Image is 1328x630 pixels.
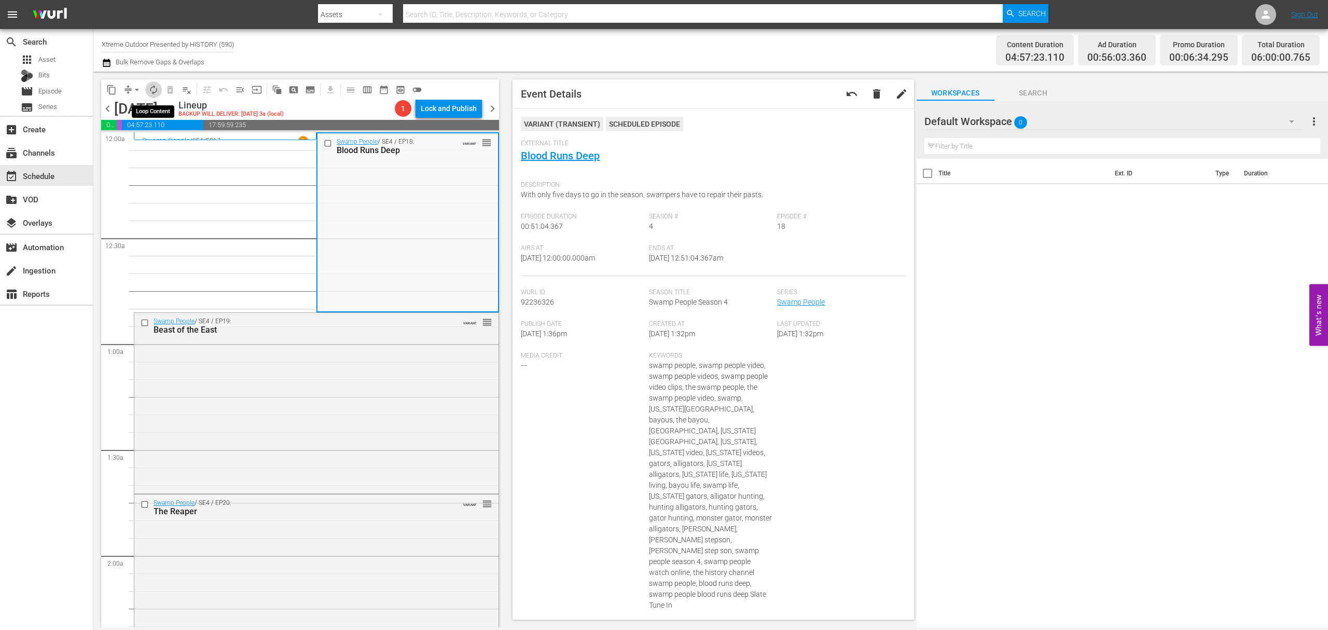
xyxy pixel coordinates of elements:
span: Update Metadata from Key Asset [248,81,265,98]
div: Beast of the East [154,325,444,335]
span: VARIANT [463,317,477,325]
span: 17:59:59.235 [203,120,499,130]
span: Bulk Remove Gaps & Overlaps [114,58,204,66]
span: 04:57:23.110 [122,120,203,130]
th: Ext. ID [1109,159,1209,188]
span: Clear Lineup [178,81,195,98]
span: Series [777,289,900,297]
span: Ends At [649,244,772,253]
button: more_vert [1308,109,1320,134]
span: 04:57:23.110 [1005,52,1064,64]
span: Create [5,124,18,136]
span: VOD [5,194,18,206]
button: reorder [482,498,492,509]
button: reorder [482,317,492,327]
span: compress [123,85,133,95]
span: 4 [649,222,653,230]
div: Lineup [178,100,284,111]
span: VARIANT [463,498,477,506]
span: Keywords [649,352,772,360]
span: edit [895,88,908,100]
span: Create Search Block [285,81,302,98]
span: Refresh All Search Blocks [265,79,285,100]
span: VARIANT [463,137,476,145]
span: Series [21,101,33,114]
span: Month Calendar View [376,81,392,98]
div: Blood Runs Deep [337,145,450,155]
span: Create Series Block [302,81,319,98]
span: Bits [38,70,50,80]
span: Series [38,102,57,112]
p: 1 [301,137,305,144]
span: preview_outlined [395,85,406,95]
div: BACKUP WILL DELIVER: [DATE] 3a (local) [178,111,284,118]
span: 1 [395,104,411,113]
span: content_copy [106,85,117,95]
a: Sign Out [1291,10,1318,19]
span: Wurl Id [521,289,644,297]
span: Search [1018,4,1046,23]
div: Ad Duration [1087,37,1146,52]
span: Overlays [5,217,18,229]
span: Episode [38,86,62,97]
div: Promo Duration [1169,37,1228,52]
span: --- [521,361,527,369]
span: Media Credit [521,352,644,360]
span: Episode Duration [521,213,644,221]
span: [DATE] 1:32pm [649,330,695,338]
span: Revert to Primary Episode [846,88,858,100]
span: menu_open [235,85,245,95]
div: / SE4 / EP18: [337,138,450,155]
span: Event Details [521,88,582,100]
span: Created At [649,320,772,328]
span: menu [6,8,19,21]
p: / [190,137,192,144]
span: auto_awesome_motion_outlined [272,85,282,95]
span: Publish Date [521,320,644,328]
span: reorder [482,498,492,510]
div: The Reaper [154,506,444,516]
span: Season Title [649,289,772,297]
span: Episode # [777,213,900,221]
div: Bits [21,70,33,82]
span: Workspaces [917,87,994,100]
span: calendar_view_week_outlined [362,85,372,95]
img: ans4CAIJ8jUAAAAAAAAAAAAAAAAAAAAAAAAgQb4GAAAAAAAAAAAAAAAAAAAAAAAAJMjXAAAAAAAAAAAAAAAAAAAAAAAAgAT5G... [25,3,75,27]
span: more_vert [1308,115,1320,128]
span: Copy Lineup [103,81,120,98]
span: reorder [481,137,492,148]
span: With only five days to go in the season, swampers have to repair their pasts. [521,190,763,199]
button: edit [889,81,914,106]
a: Swamp People [337,138,378,145]
span: Last Updated [777,320,900,328]
span: date_range_outlined [379,85,389,95]
span: Search [5,36,18,48]
span: autorenew_outlined [148,85,159,95]
div: Content Duration [1005,37,1064,52]
span: chevron_left [101,102,114,115]
span: [DATE] 1:32pm [777,330,823,338]
span: 00:56:03.360 [101,120,117,130]
button: Open Feedback Widget [1309,284,1328,346]
span: [DATE] 12:51:04.367am [649,254,723,262]
span: chevron_right [486,102,499,115]
span: External Title [521,140,900,148]
p: EP17 [206,137,220,144]
span: Remove Gaps & Overlaps [120,81,145,98]
span: playlist_remove_outlined [182,85,192,95]
span: Week Calendar View [359,81,376,98]
span: Airs At [521,244,644,253]
span: Channels [5,147,18,159]
span: swamp people, swamp people video, swamp people videos, swamp people video clips, the swamp people... [649,361,772,609]
span: Automation [5,241,18,254]
span: [DATE] 1:36pm [521,330,567,338]
div: VARIANT ( TRANSIENT ) [521,117,603,131]
span: Asset [21,53,33,66]
span: Schedule [5,170,18,183]
span: 00:06:34.295 [1169,52,1228,64]
a: Blood Runs Deep [521,149,600,162]
div: Default Workspace [924,107,1305,136]
span: Swamp People Season 4 [649,298,728,306]
a: Swamp People [154,499,195,506]
span: Description: [521,181,900,189]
